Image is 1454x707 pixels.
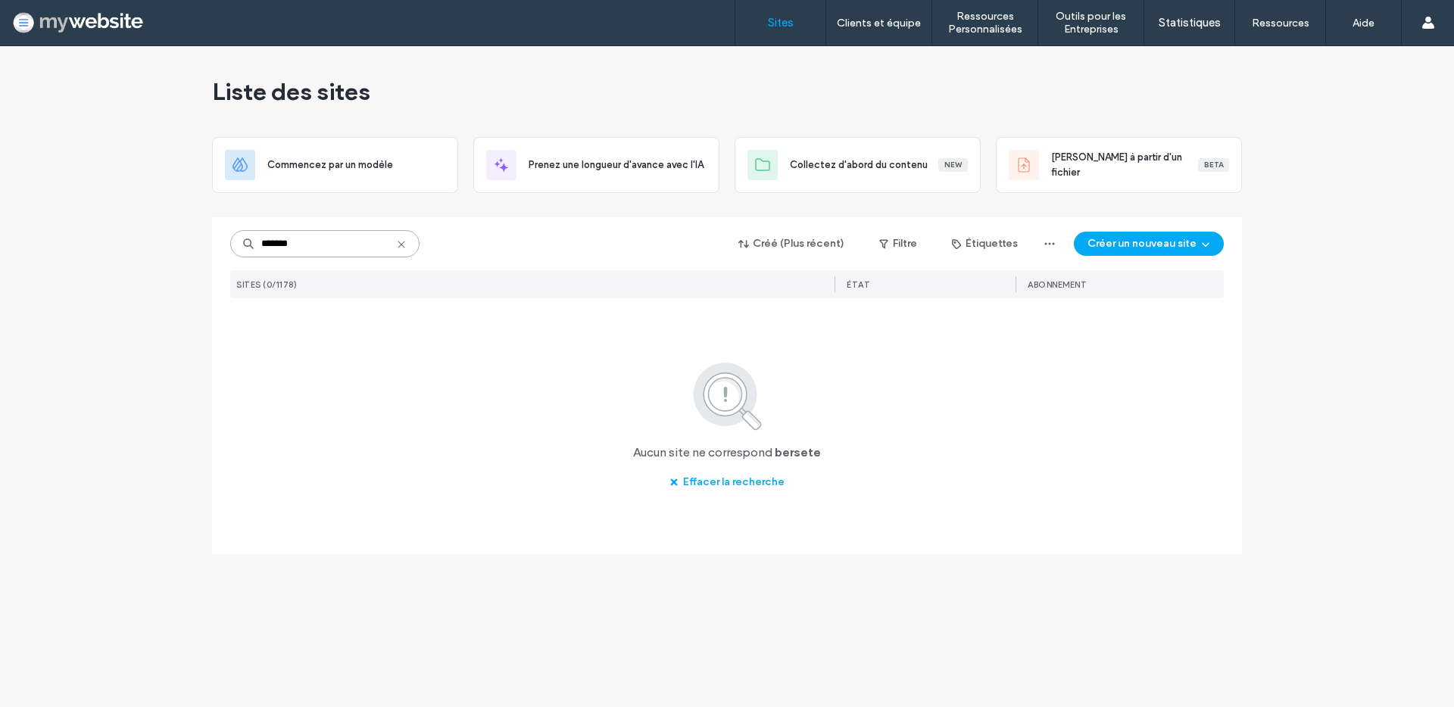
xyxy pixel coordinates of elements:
[837,17,921,30] label: Clients et équipe
[267,157,393,173] span: Commencez par un modèle
[775,444,821,461] span: bersete
[1028,279,1087,290] span: Abonnement
[1252,17,1309,30] label: Ressources
[672,360,782,432] img: search.svg
[1353,17,1374,30] label: Aide
[864,232,932,256] button: Filtre
[790,157,928,173] span: Collectez d'abord du contenu
[1074,232,1224,256] button: Créer un nouveau site
[1051,150,1198,180] span: [PERSON_NAME] à partir d'un fichier
[35,11,65,24] span: Aide
[735,137,981,193] div: Collectez d'abord du contenuNew
[1159,16,1221,30] label: Statistiques
[236,279,297,290] span: SITES (0/1178)
[212,137,458,193] div: Commencez par un modèle
[212,76,370,107] span: Liste des sites
[847,279,870,290] span: ÉTAT
[529,157,704,173] span: Prenez une longueur d'avance avec l'IA
[633,444,772,461] span: Aucun site ne correspond
[1198,158,1229,172] div: Beta
[725,232,858,256] button: Créé (Plus récent)
[768,16,794,30] label: Sites
[996,137,1242,193] div: [PERSON_NAME] à partir d'un fichierBeta
[938,158,968,172] div: New
[1038,10,1144,36] label: Outils pour les Entreprises
[656,470,798,494] button: Effacer la recherche
[932,10,1037,36] label: Ressources Personnalisées
[473,137,719,193] div: Prenez une longueur d'avance avec l'IA
[938,232,1031,256] button: Étiquettes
